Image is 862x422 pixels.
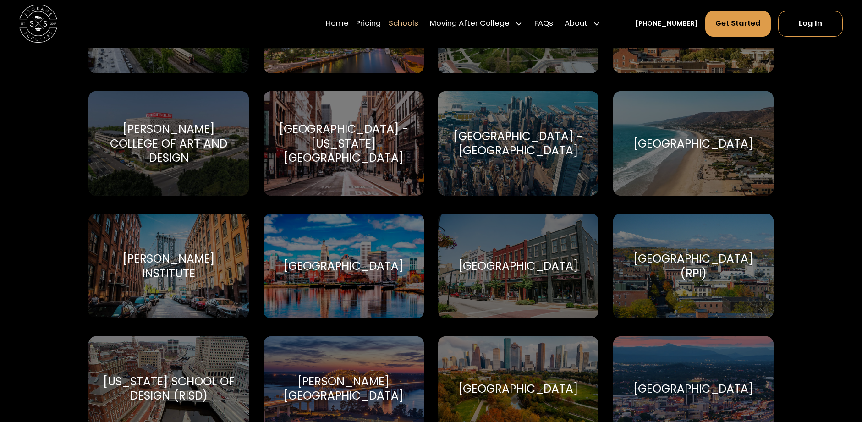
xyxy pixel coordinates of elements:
a: Go to selected school [613,214,774,318]
div: [GEOGRAPHIC_DATA] [633,137,753,151]
div: [PERSON_NAME] College of Art and Design [100,122,238,164]
div: [GEOGRAPHIC_DATA] [458,259,578,273]
img: Storage Scholars main logo [19,5,57,43]
div: [GEOGRAPHIC_DATA] [458,382,578,396]
a: Home [326,11,349,37]
a: Pricing [356,11,381,37]
div: [PERSON_NAME] Institute [100,252,238,280]
a: Go to selected school [264,214,424,318]
div: Moving After College [426,11,527,37]
div: [GEOGRAPHIC_DATA] - [US_STATE][GEOGRAPHIC_DATA] [275,122,412,164]
div: About [565,18,587,29]
div: [US_STATE] School of Design (RISD) [100,374,238,403]
a: FAQs [534,11,553,37]
div: [GEOGRAPHIC_DATA] [633,382,753,396]
a: Go to selected school [264,91,424,196]
div: Moving After College [430,18,510,29]
a: Schools [389,11,418,37]
div: [GEOGRAPHIC_DATA] (RPI) [625,252,763,280]
a: Go to selected school [88,91,249,196]
a: [PHONE_NUMBER] [635,19,698,29]
a: Go to selected school [438,214,598,318]
div: [GEOGRAPHIC_DATA] [284,259,404,273]
div: [GEOGRAPHIC_DATA] - [GEOGRAPHIC_DATA] [450,129,587,158]
div: About [560,11,604,37]
a: Go to selected school [88,214,249,318]
a: Go to selected school [613,91,774,196]
a: Get Started [705,11,771,37]
div: [PERSON_NAME][GEOGRAPHIC_DATA] [275,374,412,403]
a: Go to selected school [438,91,598,196]
a: Log In [778,11,843,37]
